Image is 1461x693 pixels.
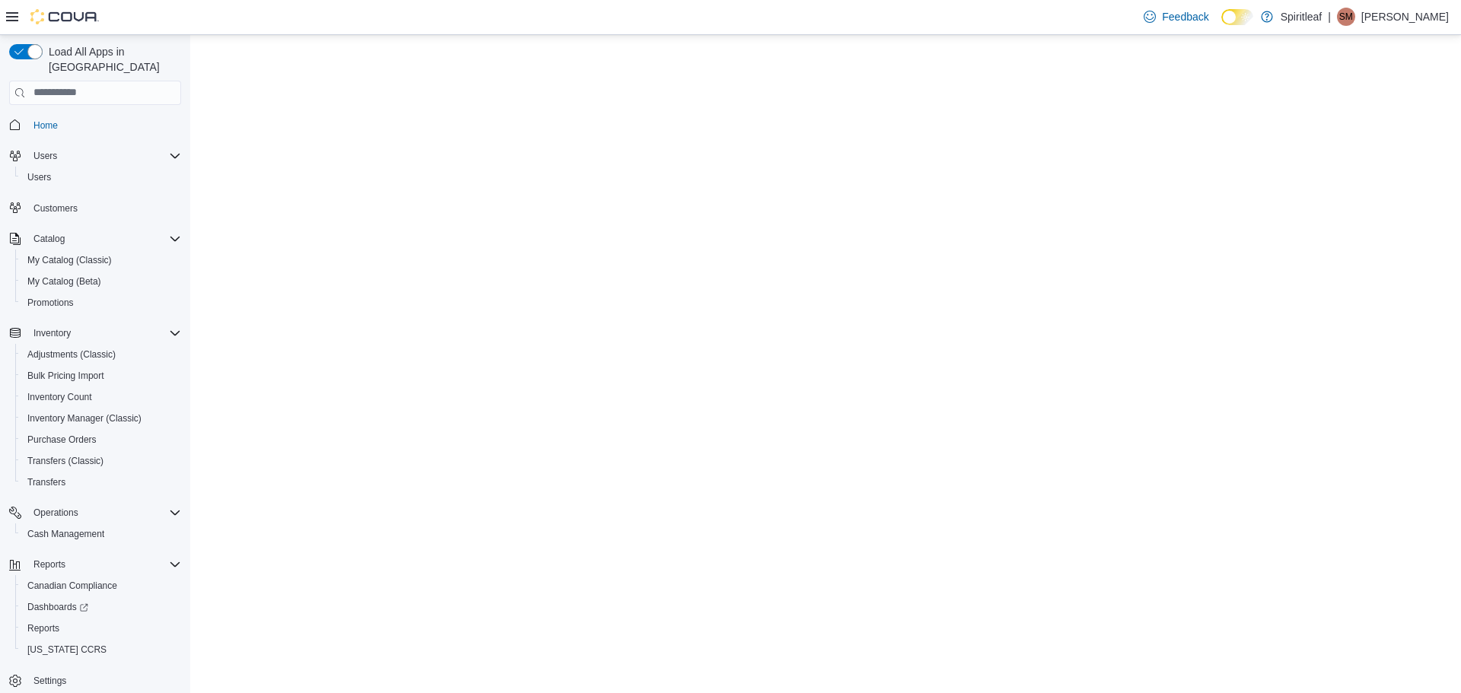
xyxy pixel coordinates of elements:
[21,577,181,595] span: Canadian Compliance
[15,167,187,188] button: Users
[33,119,58,132] span: Home
[27,391,92,403] span: Inventory Count
[1162,9,1208,24] span: Feedback
[1221,9,1253,25] input: Dark Mode
[15,639,187,660] button: [US_STATE] CCRS
[30,9,99,24] img: Cova
[27,504,181,522] span: Operations
[15,386,187,408] button: Inventory Count
[21,473,72,491] a: Transfers
[27,555,72,574] button: Reports
[15,344,187,365] button: Adjustments (Classic)
[27,199,181,218] span: Customers
[27,671,181,690] span: Settings
[21,577,123,595] a: Canadian Compliance
[21,345,122,364] a: Adjustments (Classic)
[27,147,181,165] span: Users
[3,114,187,136] button: Home
[15,365,187,386] button: Bulk Pricing Import
[27,324,181,342] span: Inventory
[3,669,187,691] button: Settings
[21,525,181,543] span: Cash Management
[1138,2,1214,32] a: Feedback
[21,525,110,543] a: Cash Management
[27,230,71,248] button: Catalog
[27,370,104,382] span: Bulk Pricing Import
[15,429,187,450] button: Purchase Orders
[27,297,74,309] span: Promotions
[27,504,84,522] button: Operations
[21,473,181,491] span: Transfers
[27,324,77,342] button: Inventory
[27,412,142,424] span: Inventory Manager (Classic)
[15,408,187,429] button: Inventory Manager (Classic)
[21,452,110,470] a: Transfers (Classic)
[27,644,107,656] span: [US_STATE] CCRS
[15,250,187,271] button: My Catalog (Classic)
[21,388,181,406] span: Inventory Count
[1328,8,1331,26] p: |
[15,450,187,472] button: Transfers (Classic)
[21,294,80,312] a: Promotions
[21,431,103,449] a: Purchase Orders
[3,145,187,167] button: Users
[21,452,181,470] span: Transfers (Classic)
[21,641,181,659] span: Washington CCRS
[33,558,65,571] span: Reports
[21,168,181,186] span: Users
[3,197,187,219] button: Customers
[3,554,187,575] button: Reports
[21,641,113,659] a: [US_STATE] CCRS
[15,575,187,596] button: Canadian Compliance
[15,618,187,639] button: Reports
[43,44,181,75] span: Load All Apps in [GEOGRAPHIC_DATA]
[21,431,181,449] span: Purchase Orders
[33,202,78,215] span: Customers
[27,455,103,467] span: Transfers (Classic)
[3,323,187,344] button: Inventory
[21,367,110,385] a: Bulk Pricing Import
[27,528,104,540] span: Cash Management
[21,294,181,312] span: Promotions
[27,147,63,165] button: Users
[33,327,71,339] span: Inventory
[1361,8,1449,26] p: [PERSON_NAME]
[27,116,64,135] a: Home
[27,275,101,288] span: My Catalog (Beta)
[27,622,59,634] span: Reports
[33,150,57,162] span: Users
[21,619,65,637] a: Reports
[21,367,181,385] span: Bulk Pricing Import
[21,598,181,616] span: Dashboards
[27,199,84,218] a: Customers
[1339,8,1353,26] span: SM
[27,434,97,446] span: Purchase Orders
[15,472,187,493] button: Transfers
[21,345,181,364] span: Adjustments (Classic)
[21,388,98,406] a: Inventory Count
[27,348,116,361] span: Adjustments (Classic)
[27,672,72,690] a: Settings
[27,116,181,135] span: Home
[21,598,94,616] a: Dashboards
[21,251,181,269] span: My Catalog (Classic)
[33,233,65,245] span: Catalog
[27,171,51,183] span: Users
[21,168,57,186] a: Users
[21,409,148,428] a: Inventory Manager (Classic)
[15,596,187,618] a: Dashboards
[15,271,187,292] button: My Catalog (Beta)
[15,292,187,313] button: Promotions
[27,476,65,488] span: Transfers
[33,507,78,519] span: Operations
[27,601,88,613] span: Dashboards
[21,619,181,637] span: Reports
[1337,8,1355,26] div: Shelby M
[15,523,187,545] button: Cash Management
[1281,8,1322,26] p: Spiritleaf
[33,675,66,687] span: Settings
[21,251,118,269] a: My Catalog (Classic)
[3,228,187,250] button: Catalog
[27,254,112,266] span: My Catalog (Classic)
